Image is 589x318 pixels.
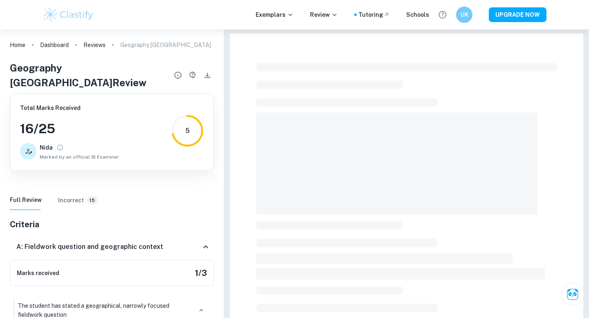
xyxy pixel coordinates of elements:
span: 15 [87,197,97,204]
h5: 1 / 3 [195,267,207,279]
img: Clastify logo [43,7,94,23]
h6: Nida [40,143,53,152]
p: Exemplars [256,10,294,19]
button: Full Review [10,190,42,210]
button: UK [456,7,472,23]
a: Tutoring [358,10,390,19]
p: Review [310,10,338,19]
button: UPGRADE NOW [489,7,546,22]
h6: Incorrect [58,196,84,205]
a: Reviews [83,39,106,51]
h6: Marks received [17,269,59,278]
h6: A: Fieldwork question and geographic context [16,242,163,252]
h3: 16 / 25 [20,119,119,139]
span: Marked by an official IB Examiner [40,153,119,161]
button: View full profile [54,142,66,153]
a: Home [10,39,25,51]
h6: Total Marks Received [20,103,119,112]
h4: Geography [GEOGRAPHIC_DATA] Review [10,60,171,90]
h5: Criteria [10,218,214,231]
button: Download [201,69,214,82]
button: Ask Clai [561,283,584,306]
a: Dashboard [40,39,69,51]
div: A: Fieldwork question and geographic context [10,234,214,260]
button: Have a questions about this review? [186,69,199,82]
div: 5 [185,126,190,136]
p: Geography [GEOGRAPHIC_DATA] [120,40,211,49]
button: Help and Feedback [436,8,450,22]
a: Schools [406,10,429,19]
button: Review details [171,69,184,82]
h6: UK [460,10,469,19]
